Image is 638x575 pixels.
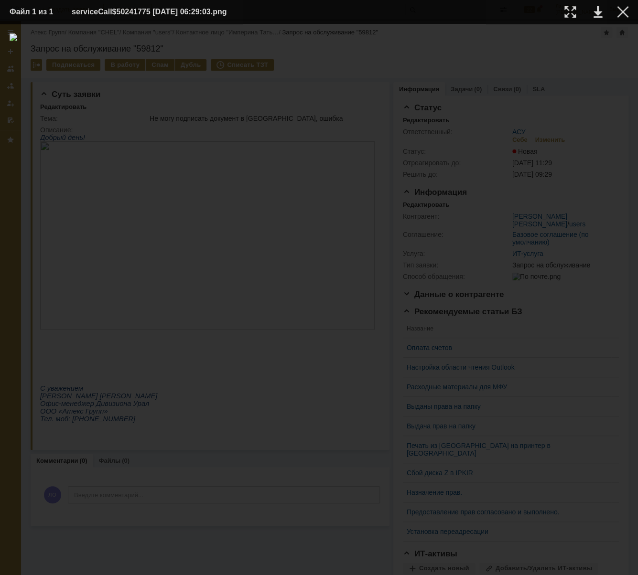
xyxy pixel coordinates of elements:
div: Увеличить масштаб [564,6,576,18]
div: serviceCall$50241775 [DATE] 06:29:03.png [72,6,250,18]
img: download [10,33,628,565]
div: Закрыть окно (Esc) [617,6,628,18]
div: Файл 1 из 1 [10,8,57,16]
div: Скачать файл [594,6,602,18]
